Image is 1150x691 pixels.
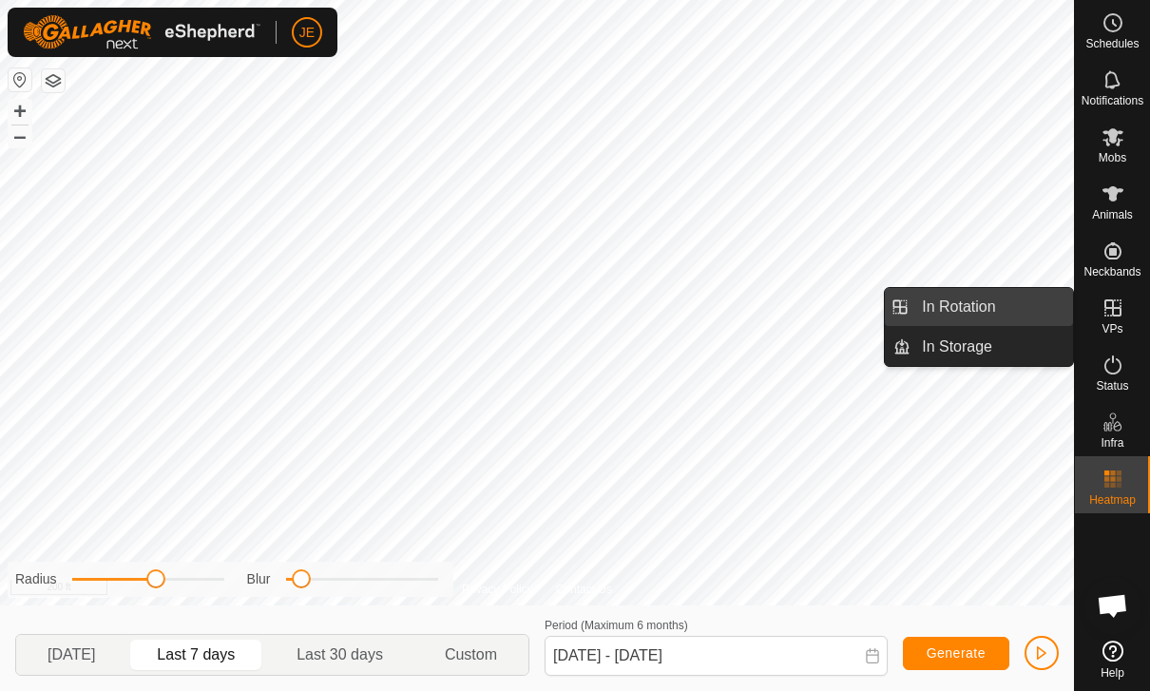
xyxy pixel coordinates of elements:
span: [DATE] [48,643,95,666]
a: In Storage [910,328,1073,366]
a: In Rotation [910,288,1073,326]
span: Infra [1101,437,1123,449]
button: Generate [903,637,1009,670]
button: + [9,100,31,123]
span: JE [299,23,315,43]
span: In Storage [922,336,992,358]
span: Heatmap [1089,494,1136,506]
li: In Rotation [885,288,1073,326]
button: – [9,125,31,147]
a: Help [1075,633,1150,686]
span: Custom [445,643,497,666]
span: Neckbands [1083,266,1140,278]
img: Gallagher Logo [23,15,260,49]
div: Open chat [1084,577,1141,634]
li: In Storage [885,328,1073,366]
span: Status [1096,380,1128,392]
span: Last 7 days [157,643,235,666]
span: Generate [927,645,986,661]
button: Reset Map [9,68,31,91]
span: Notifications [1082,95,1143,106]
button: Map Layers [42,69,65,92]
span: Last 30 days [297,643,383,666]
label: Period (Maximum 6 months) [545,619,688,632]
a: Contact Us [556,581,612,598]
span: Help [1101,667,1124,679]
label: Radius [15,569,57,589]
span: Animals [1092,209,1133,221]
span: In Rotation [922,296,995,318]
span: VPs [1102,323,1122,335]
a: Privacy Policy [462,581,533,598]
label: Blur [247,569,271,589]
span: Schedules [1085,38,1139,49]
span: Mobs [1099,152,1126,163]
